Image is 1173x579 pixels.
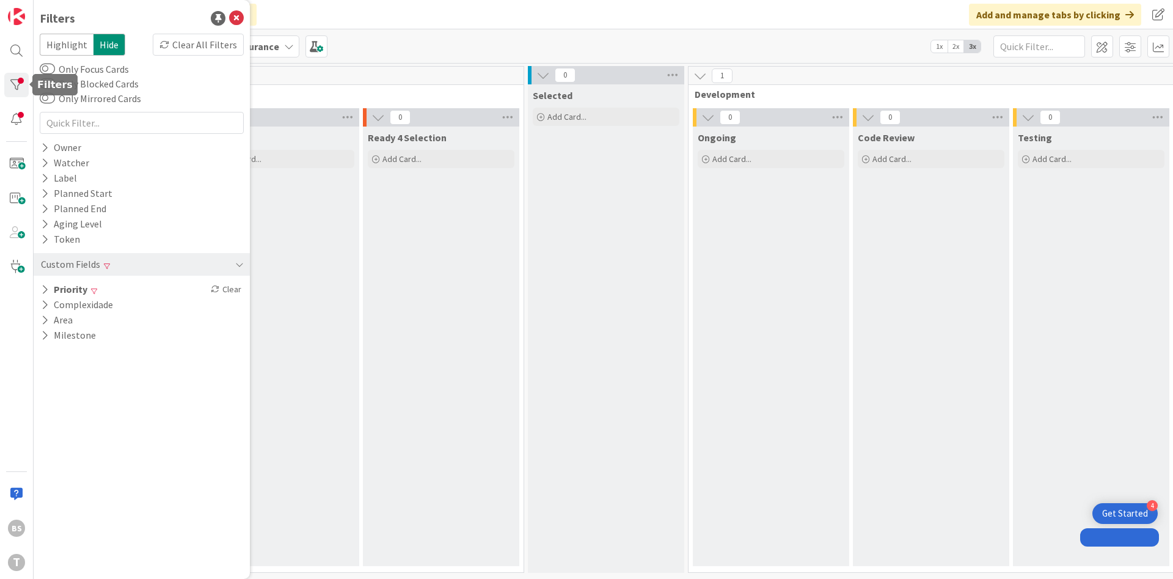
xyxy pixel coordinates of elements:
[40,201,108,216] div: Planned End
[40,62,129,76] label: Only Focus Cards
[964,40,981,53] span: 3x
[382,153,422,164] span: Add Card...
[1092,503,1158,524] div: Open Get Started checklist, remaining modules: 4
[712,153,751,164] span: Add Card...
[45,88,508,100] span: Upstream
[40,232,81,247] div: Token
[40,9,75,28] div: Filters
[40,216,103,232] div: Aging Level
[8,520,25,537] div: BS
[93,34,125,56] span: Hide
[8,8,25,25] img: Visit kanbanzone.com
[858,131,915,144] span: Code Review
[1040,110,1061,125] span: 0
[208,282,244,297] div: Clear
[40,92,55,105] button: Only Mirrored Cards
[872,153,912,164] span: Add Card...
[555,68,576,83] span: 0
[720,110,740,125] span: 0
[1102,507,1148,520] div: Get Started
[1018,131,1052,144] span: Testing
[40,63,55,75] button: Only Focus Cards
[368,131,447,144] span: Ready 4 Selection
[993,35,1085,57] input: Quick Filter...
[1032,153,1072,164] span: Add Card...
[931,40,948,53] span: 1x
[390,110,411,125] span: 0
[40,297,114,312] button: Complexidade
[40,155,90,171] div: Watcher
[40,34,93,56] span: Highlight
[698,131,736,144] span: Ongoing
[1147,500,1158,511] div: 4
[547,111,586,122] span: Add Card...
[40,257,101,272] div: Custom Fields
[40,91,141,106] label: Only Mirrored Cards
[40,171,78,186] div: Label
[40,282,89,297] button: Priority
[40,140,82,155] div: Owner
[948,40,964,53] span: 2x
[8,554,25,571] div: T
[40,112,244,134] input: Quick Filter...
[880,110,901,125] span: 0
[40,328,97,343] button: Milestone
[40,186,114,201] div: Planned Start
[153,34,244,56] div: Clear All Filters
[969,4,1141,26] div: Add and manage tabs by clicking
[712,68,733,83] span: 1
[37,79,73,90] h5: Filters
[40,312,74,328] button: Area
[533,89,572,101] span: Selected
[40,76,139,91] label: Only Blocked Cards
